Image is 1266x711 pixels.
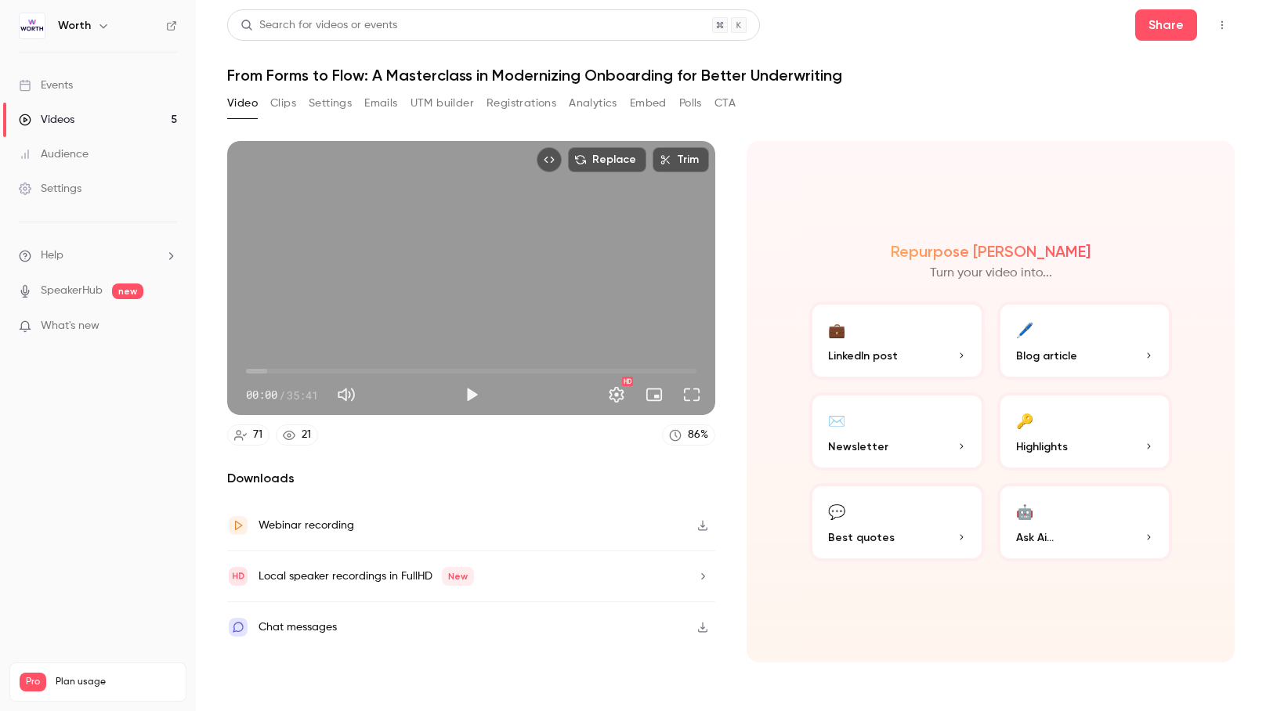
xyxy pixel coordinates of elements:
[828,499,845,523] div: 💬
[568,147,646,172] button: Replace
[246,387,277,403] span: 00:00
[622,377,633,386] div: HD
[569,91,617,116] button: Analytics
[714,91,736,116] button: CTA
[20,13,45,38] img: Worth
[302,427,311,443] div: 21
[227,469,715,488] h2: Downloads
[442,567,474,586] span: New
[828,439,888,455] span: Newsletter
[259,567,474,586] div: Local speaker recordings in FullHD
[246,387,318,403] div: 00:00
[41,318,99,334] span: What's new
[1016,408,1033,432] div: 🔑
[19,247,177,264] li: help-dropdown-opener
[679,91,702,116] button: Polls
[19,181,81,197] div: Settings
[19,78,73,93] div: Events
[19,146,89,162] div: Audience
[828,317,845,341] div: 💼
[676,379,707,410] button: Full screen
[688,427,708,443] div: 86 %
[456,379,487,410] button: Play
[259,516,354,535] div: Webinar recording
[364,91,397,116] button: Emails
[253,427,262,443] div: 71
[809,483,985,561] button: 💬Best quotes
[828,408,845,432] div: ✉️
[653,147,709,172] button: Trim
[930,264,1052,283] p: Turn your video into...
[58,18,91,34] h6: Worth
[309,91,352,116] button: Settings
[1016,499,1033,523] div: 🤖
[56,676,176,688] span: Plan usage
[487,91,556,116] button: Registrations
[997,392,1173,471] button: 🔑Highlights
[411,91,474,116] button: UTM builder
[891,242,1091,261] h2: Repurpose [PERSON_NAME]
[227,66,1235,85] h1: From Forms to Flow: A Masterclass in Modernizing Onboarding for Better Underwriting
[112,283,143,299] span: new
[287,387,318,403] span: 35:41
[809,301,985,380] button: 💼LinkedIn post
[828,529,895,546] span: Best quotes
[1016,529,1054,546] span: Ask Ai...
[331,379,362,410] button: Mute
[276,424,318,446] a: 21
[997,301,1173,380] button: 🖊️Blog article
[828,348,898,364] span: LinkedIn post
[1135,9,1197,41] button: Share
[259,618,337,637] div: Chat messages
[279,387,285,403] span: /
[20,673,46,691] span: Pro
[227,424,269,446] a: 71
[41,247,63,264] span: Help
[1016,439,1068,455] span: Highlights
[270,91,296,116] button: Clips
[537,147,562,172] button: Embed video
[809,392,985,471] button: ✉️Newsletter
[1016,348,1077,364] span: Blog article
[19,112,74,128] div: Videos
[241,17,397,34] div: Search for videos or events
[1016,317,1033,341] div: 🖊️
[1210,13,1235,38] button: Top Bar Actions
[630,91,667,116] button: Embed
[662,424,715,446] a: 86%
[601,379,632,410] button: Settings
[227,91,258,116] button: Video
[41,283,103,299] a: SpeakerHub
[997,483,1173,561] button: 🤖Ask Ai...
[638,379,670,410] button: Turn on miniplayer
